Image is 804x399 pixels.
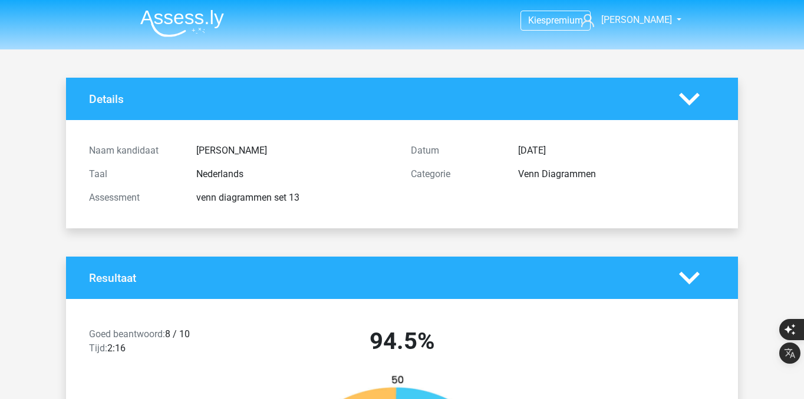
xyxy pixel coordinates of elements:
div: venn diagrammen set 13 [187,191,402,205]
div: 8 / 10 2:16 [80,327,241,360]
div: Naam kandidaat [80,144,187,158]
div: Taal [80,167,187,181]
a: [PERSON_NAME] [576,13,673,27]
div: [PERSON_NAME] [187,144,402,158]
h2: 94.5% [250,327,554,355]
img: Assessly [140,9,224,37]
h4: Details [89,92,661,106]
div: [DATE] [509,144,724,158]
span: Tijd: [89,343,107,354]
a: Kiespremium [521,12,590,28]
span: premium [546,15,583,26]
span: Kies [528,15,546,26]
span: Goed beantwoord: [89,328,165,340]
div: Venn Diagrammen [509,167,724,181]
span: [PERSON_NAME] [601,14,672,25]
div: Assessment [80,191,187,205]
div: Datum [402,144,509,158]
h4: Resultaat [89,271,661,285]
div: Categorie [402,167,509,181]
div: Nederlands [187,167,402,181]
